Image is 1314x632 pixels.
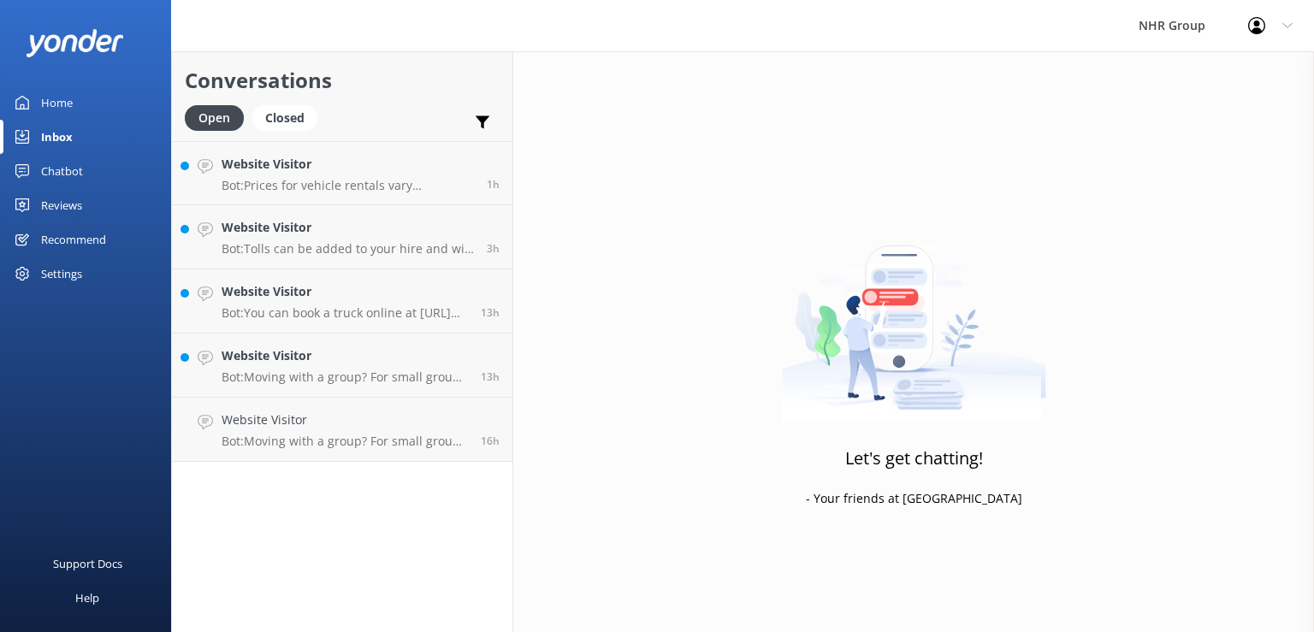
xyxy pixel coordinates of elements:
span: Sep 09 2025 04:12am (UTC +12:00) Pacific/Auckland [487,241,500,256]
div: Home [41,86,73,120]
a: Website VisitorBot:Moving with a group? For small groups of 1–5 people, you can enquire about our... [172,334,512,398]
h4: Website Visitor [222,218,474,237]
div: Open [185,105,244,131]
p: Bot: You can book a truck online at [URL][DOMAIN_NAME]. Alternatively, you can call our team at [... [222,305,468,321]
span: Sep 08 2025 03:39pm (UTC +12:00) Pacific/Auckland [481,434,500,448]
p: - Your friends at [GEOGRAPHIC_DATA] [806,489,1022,508]
h2: Conversations [185,64,500,97]
p: Bot: Moving with a group? For small groups of 1–5 people, you can enquire about our cars and SUVs... [222,434,468,449]
a: Website VisitorBot:You can book a truck online at [URL][DOMAIN_NAME]. Alternatively, you can call... [172,269,512,334]
span: Sep 08 2025 06:04pm (UTC +12:00) Pacific/Auckland [481,369,500,384]
div: Closed [252,105,317,131]
div: Recommend [41,222,106,257]
h4: Website Visitor [222,346,468,365]
div: Help [75,581,99,615]
p: Bot: Moving with a group? For small groups of 1–5 people, you can enquire about our cars and SUVs... [222,369,468,385]
a: Website VisitorBot:Tolls can be added to your hire and will be charged to the card on file after ... [172,205,512,269]
div: Chatbot [41,154,83,188]
h4: Website Visitor [222,282,468,301]
div: Support Docs [53,546,122,581]
p: Bot: Prices for vehicle rentals vary depending on the vehicle type, location, and your specific r... [222,178,474,193]
div: Reviews [41,188,82,222]
a: Website VisitorBot:Moving with a group? For small groups of 1–5 people, you can enquire about our... [172,398,512,462]
p: Bot: Tolls can be added to your hire and will be charged to the card on file after your rental ends. [222,241,474,257]
span: Sep 08 2025 06:41pm (UTC +12:00) Pacific/Auckland [481,305,500,320]
div: Inbox [41,120,73,154]
a: Closed [252,108,326,127]
img: yonder-white-logo.png [26,29,124,57]
span: Sep 09 2025 06:37am (UTC +12:00) Pacific/Auckland [487,177,500,192]
h3: Let's get chatting! [845,445,983,472]
div: Settings [41,257,82,291]
h4: Website Visitor [222,411,468,429]
h4: Website Visitor [222,155,474,174]
a: Open [185,108,252,127]
img: artwork of a man stealing a conversation from at giant smartphone [782,210,1046,423]
a: Website VisitorBot:Prices for vehicle rentals vary depending on the vehicle type, location, and y... [172,141,512,205]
